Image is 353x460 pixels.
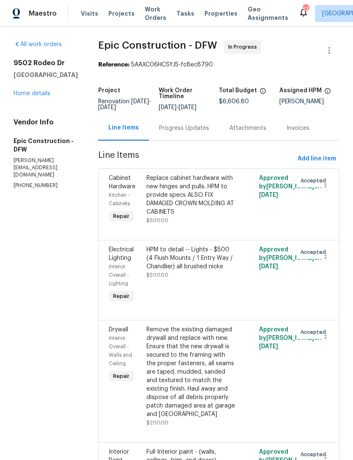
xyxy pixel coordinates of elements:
b: Reference: [98,62,130,68]
span: [DATE] [98,105,116,110]
div: 5AAXC06HCSYJ5-fc8ec8790 [98,61,339,69]
span: Approved by [PERSON_NAME] on [259,175,322,198]
span: Cabinet Hardware [109,175,135,190]
div: HPM to detail -- Lights - $500 (4 Flush Mounts / 1 Entry Way / Chandlier) all brushed nicke [146,245,235,271]
span: Approved by [PERSON_NAME] on [259,247,322,270]
span: Repair [110,212,133,220]
span: Interior Overall - Walls and Ceiling [109,336,132,366]
a: Home details [14,91,50,96]
span: Add line item [298,154,336,164]
span: [DATE] [259,264,278,270]
span: Tasks [176,11,194,17]
span: Work Orders [145,5,166,22]
span: Accepted [301,176,329,185]
a: All work orders [14,41,62,47]
span: Maestro [29,9,57,18]
h5: Total Budget [219,88,257,94]
span: Electrical Lighting [109,247,134,261]
span: Epic Construction - DFW [98,40,217,50]
span: [DATE] [131,99,149,105]
span: Accepted [301,328,329,336]
span: Line Items [98,151,294,167]
span: [DATE] [259,192,278,198]
span: Accepted [301,450,329,459]
div: [PERSON_NAME] [279,99,340,105]
span: Visits [81,9,98,18]
h5: Assigned HPM [279,88,322,94]
div: Invoices [287,124,309,132]
h2: 9502 Rodeo Dr [14,59,78,67]
span: Interior Overall - Lighting [109,264,129,286]
span: The hpm assigned to this work order. [324,88,331,99]
p: [PERSON_NAME][EMAIL_ADDRESS][DOMAIN_NAME] [14,157,78,179]
span: Projects [108,9,135,18]
span: - [159,105,196,110]
div: Remove the existing damaged drywall and replace with new. Ensure that the new drywall is secured ... [146,325,235,419]
span: Accepted [301,248,329,256]
h5: [GEOGRAPHIC_DATA] [14,71,78,79]
span: Renovation [98,99,151,110]
h5: Project [98,88,120,94]
span: Repair [110,292,133,300]
h5: Work Order Timeline [159,88,219,99]
span: Repair [110,372,133,380]
span: In Progress [228,43,260,51]
div: Progress Updates [159,124,209,132]
span: $200.00 [146,420,168,425]
span: Properties [204,9,237,18]
h5: Epic Construction - DFW [14,137,78,154]
span: Geo Assignments [248,5,288,22]
span: The total cost of line items that have been proposed by Opendoor. This sum includes line items th... [259,88,266,99]
span: Drywall [109,327,128,333]
button: Add line item [294,151,339,167]
span: $500.00 [146,273,168,278]
div: 57 [303,5,309,14]
span: Approved by [PERSON_NAME] on [259,327,322,350]
span: [DATE] [159,105,176,110]
span: - [98,99,151,110]
div: Attachments [229,124,266,132]
span: $6,606.80 [219,99,249,105]
span: $500.00 [146,218,168,223]
span: [DATE] [259,344,278,350]
span: Kitchen - Cabinets [109,193,130,206]
div: Replace cabinet hardware with new hinges and pulls. HPM to provide specs ALSO FIX DAMAGED CROWN M... [146,174,235,216]
span: [DATE] [179,105,196,110]
div: Line Items [108,124,139,132]
h4: Vendor Info [14,118,78,127]
p: [PHONE_NUMBER] [14,182,78,189]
